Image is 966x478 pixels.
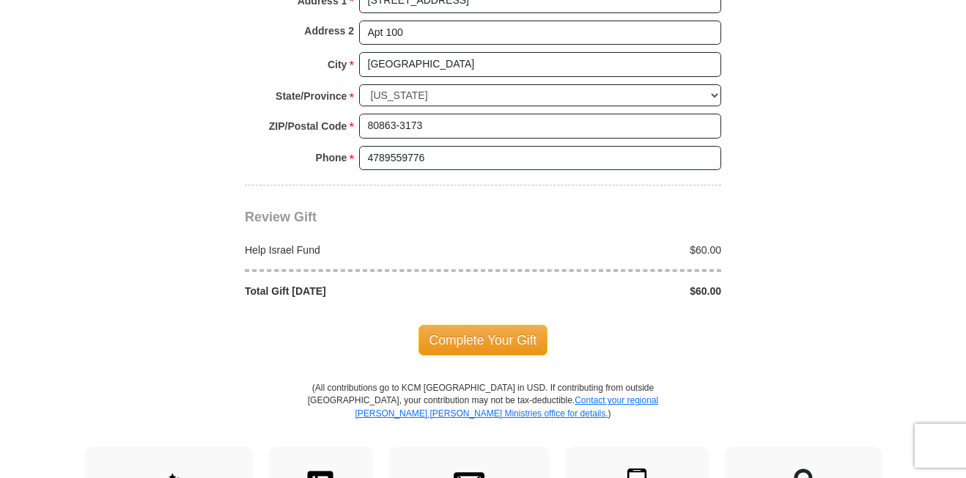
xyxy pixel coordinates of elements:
strong: Phone [316,147,347,168]
p: (All contributions go to KCM [GEOGRAPHIC_DATA] in USD. If contributing from outside [GEOGRAPHIC_D... [307,382,659,446]
div: Help Israel Fund [237,243,484,257]
span: Complete Your Gift [419,325,548,356]
div: Total Gift [DATE] [237,284,484,298]
strong: ZIP/Postal Code [269,116,347,136]
strong: Address 2 [304,21,354,41]
strong: State/Province [276,86,347,106]
div: $60.00 [483,284,729,298]
strong: City [328,54,347,75]
span: Review Gift [245,210,317,224]
div: $60.00 [483,243,729,257]
a: Contact your regional [PERSON_NAME] [PERSON_NAME] Ministries office for details. [355,395,658,418]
